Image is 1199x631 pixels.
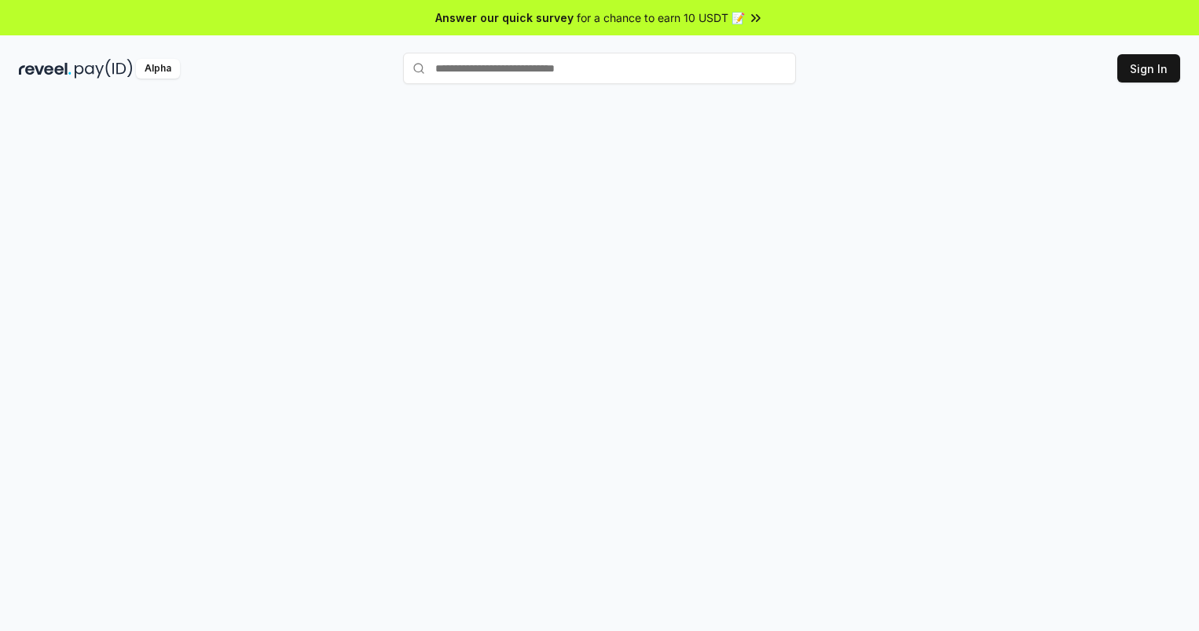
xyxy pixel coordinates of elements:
button: Sign In [1117,54,1180,83]
span: Answer our quick survey [435,9,574,26]
img: reveel_dark [19,59,71,79]
div: Alpha [136,59,180,79]
img: pay_id [75,59,133,79]
span: for a chance to earn 10 USDT 📝 [577,9,745,26]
